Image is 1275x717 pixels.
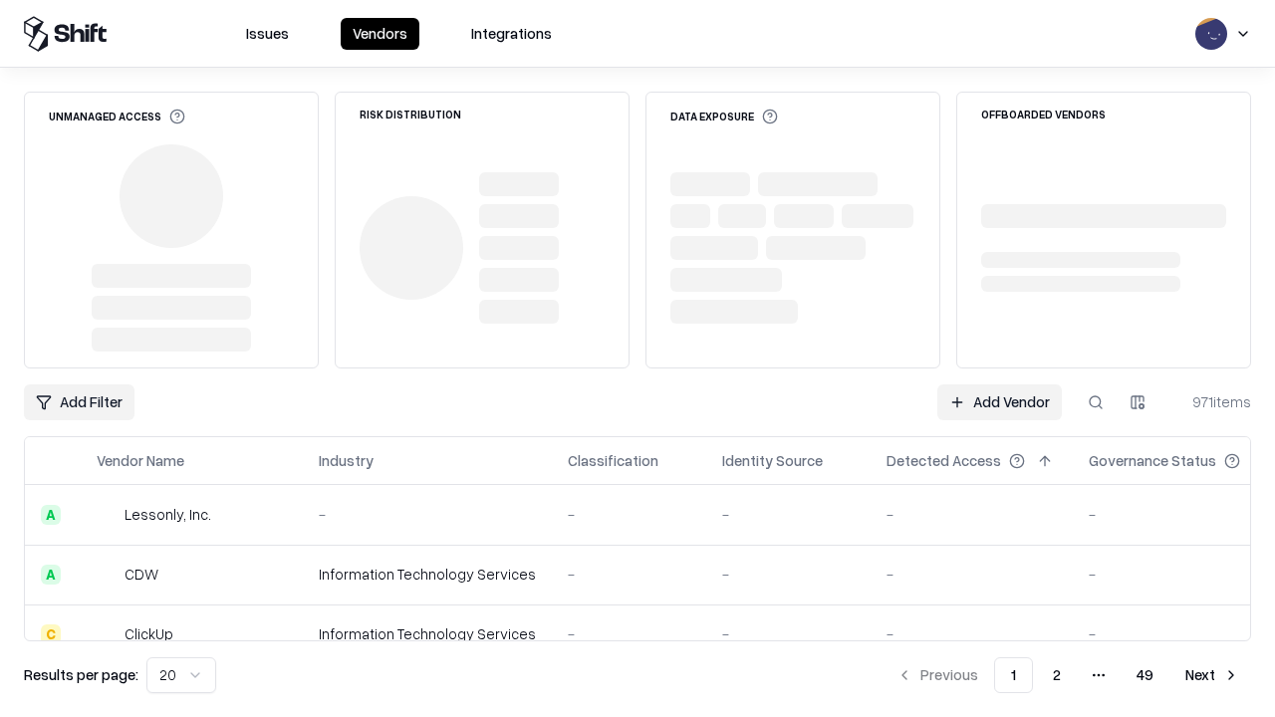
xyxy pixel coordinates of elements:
[722,623,855,644] div: -
[125,504,211,525] div: Lessonly, Inc.
[49,109,185,124] div: Unmanaged Access
[887,564,1057,585] div: -
[1171,391,1251,412] div: 971 items
[97,505,117,525] img: Lessonly, Inc.
[459,18,564,50] button: Integrations
[24,384,134,420] button: Add Filter
[319,623,536,644] div: Information Technology Services
[1037,657,1077,693] button: 2
[887,504,1057,525] div: -
[41,505,61,525] div: A
[1089,623,1272,644] div: -
[319,564,536,585] div: Information Technology Services
[97,624,117,644] img: ClickUp
[24,664,138,685] p: Results per page:
[568,450,658,471] div: Classification
[1089,450,1216,471] div: Governance Status
[981,109,1106,119] div: Offboarded Vendors
[887,623,1057,644] div: -
[1173,657,1251,693] button: Next
[722,564,855,585] div: -
[885,657,1251,693] nav: pagination
[125,623,173,644] div: ClickUp
[670,109,778,124] div: Data Exposure
[97,450,184,471] div: Vendor Name
[1121,657,1169,693] button: 49
[994,657,1033,693] button: 1
[97,565,117,585] img: CDW
[722,504,855,525] div: -
[1089,504,1272,525] div: -
[887,450,1001,471] div: Detected Access
[937,384,1062,420] a: Add Vendor
[568,564,690,585] div: -
[41,565,61,585] div: A
[319,504,536,525] div: -
[234,18,301,50] button: Issues
[125,564,158,585] div: CDW
[1089,564,1272,585] div: -
[722,450,823,471] div: Identity Source
[41,624,61,644] div: C
[319,450,374,471] div: Industry
[568,504,690,525] div: -
[360,109,461,119] div: Risk Distribution
[341,18,419,50] button: Vendors
[568,623,690,644] div: -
